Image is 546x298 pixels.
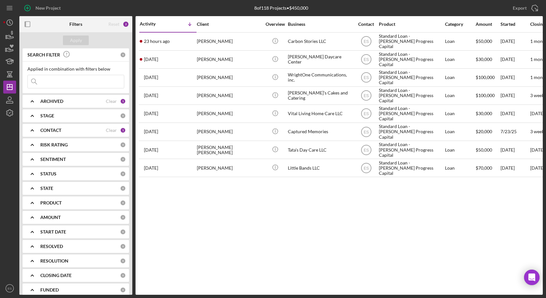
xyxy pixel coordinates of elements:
[120,127,126,133] div: 1
[40,142,68,147] b: RISK RATING
[197,123,261,140] div: [PERSON_NAME]
[476,51,500,68] div: $30,000
[120,52,126,58] div: 0
[288,69,352,86] div: WrightOne Communications, inc.
[120,287,126,293] div: 0
[501,51,530,68] div: [DATE]
[40,128,61,133] b: CONTACT
[40,273,72,278] b: CLOSING DATE
[445,105,475,122] div: Loan
[445,33,475,50] div: Loan
[144,165,158,171] time: 2025-06-30 20:24
[263,22,287,27] div: Overview
[120,229,126,235] div: 0
[40,244,63,249] b: RESOLVED
[140,21,168,26] div: Activity
[501,87,530,104] div: [DATE]
[501,33,530,50] div: [DATE]
[120,113,126,119] div: 0
[197,141,261,158] div: [PERSON_NAME] [PERSON_NAME]
[476,159,500,176] div: $70,000
[363,130,369,134] text: ES
[144,93,158,98] time: 2025-07-29 23:02
[501,159,530,176] div: [DATE]
[363,94,369,98] text: ES
[197,69,261,86] div: [PERSON_NAME]
[144,75,158,80] time: 2025-08-11 11:23
[530,111,544,116] time: [DATE]
[197,159,261,176] div: [PERSON_NAME]
[120,142,126,148] div: 0
[40,186,53,191] b: STATE
[40,99,63,104] b: ARCHIVED
[445,51,475,68] div: Loan
[27,66,124,72] div: Applied in combination with filters below
[35,2,61,15] div: New Project
[530,165,544,171] time: [DATE]
[40,229,66,234] b: START DATE
[363,57,369,62] text: ES
[144,57,158,62] time: 2025-08-11 19:22
[363,75,369,80] text: ES
[120,156,126,162] div: 0
[445,159,475,176] div: Loan
[513,2,527,15] div: Export
[288,123,352,140] div: Captured Memories
[524,270,540,285] div: Open Intercom Messenger
[476,123,500,140] div: $20,000
[40,171,56,176] b: STATUS
[363,166,369,170] text: ES
[379,141,443,158] div: Standard Loan - [PERSON_NAME] Progress Capital
[379,105,443,122] div: Standard Loan - [PERSON_NAME] Progress Capital
[288,159,352,176] div: Little Bands LLC
[379,69,443,86] div: Standard Loan - [PERSON_NAME] Progress Capital
[40,113,54,118] b: STAGE
[40,287,59,293] b: FUNDED
[120,185,126,191] div: 0
[363,39,369,44] text: ES
[8,287,12,290] text: ES
[120,243,126,249] div: 0
[379,123,443,140] div: Standard Loan - [PERSON_NAME] Progress Capital
[445,141,475,158] div: Loan
[445,22,475,27] div: Category
[40,200,62,205] b: PRODUCT
[530,129,546,134] time: 3 weeks
[144,129,158,134] time: 2025-07-23 04:13
[19,2,67,15] button: New Project
[288,51,352,68] div: [PERSON_NAME] Daycare Center
[476,69,500,86] div: $100,000
[120,273,126,278] div: 0
[501,69,530,86] div: [DATE]
[379,51,443,68] div: Standard Loan - [PERSON_NAME] Progress Capital
[288,141,352,158] div: Tata's Day Care LLC
[40,258,68,263] b: RESOLUTION
[445,123,475,140] div: Loan
[144,39,170,44] time: 2025-08-12 16:16
[288,33,352,50] div: Carbon Stories LLC
[288,105,352,122] div: Vital Living Home Care LLC
[254,5,308,11] div: 8 of 118 Projects • $450,000
[501,22,530,27] div: Started
[120,214,126,220] div: 0
[445,87,475,104] div: Loan
[40,215,61,220] b: AMOUNT
[506,2,543,15] button: Export
[27,52,60,57] b: SEARCH FILTER
[197,105,261,122] div: [PERSON_NAME]
[288,87,352,104] div: [PERSON_NAME]'s Cakes and Catering
[379,33,443,50] div: Standard Loan - [PERSON_NAME] Progress Capital
[120,98,126,104] div: 1
[197,33,261,50] div: [PERSON_NAME]
[106,99,117,104] div: Clear
[40,157,66,162] b: SENTIMENT
[69,22,82,27] b: Filters
[197,51,261,68] div: [PERSON_NAME]
[144,147,158,153] time: 2025-07-08 06:56
[379,22,443,27] div: Product
[3,282,16,295] button: ES
[476,33,500,50] div: $50,000
[501,123,530,140] div: 7/23/25
[379,159,443,176] div: Standard Loan - [PERSON_NAME] Progress Capital
[363,112,369,116] text: ES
